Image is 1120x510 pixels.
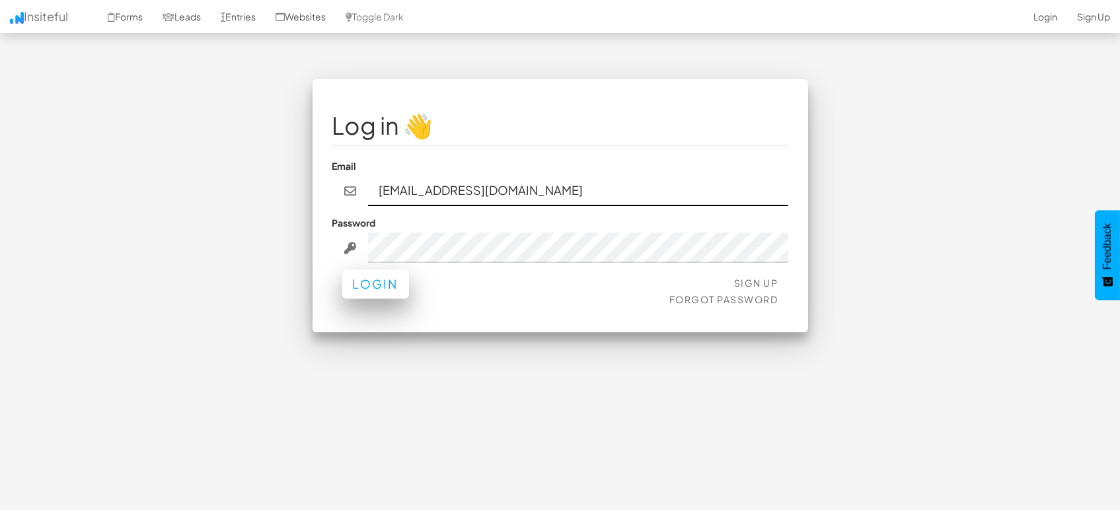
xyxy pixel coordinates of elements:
h1: Log in 👋 [332,112,788,139]
label: Email [332,159,357,172]
button: Feedback - Show survey [1095,210,1120,300]
a: Sign Up [734,277,778,289]
span: Feedback [1101,223,1113,270]
label: Password [332,216,376,229]
input: john@doe.com [368,176,788,206]
button: Login [342,270,409,299]
a: Forgot Password [669,293,778,305]
img: icon.png [10,12,24,24]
